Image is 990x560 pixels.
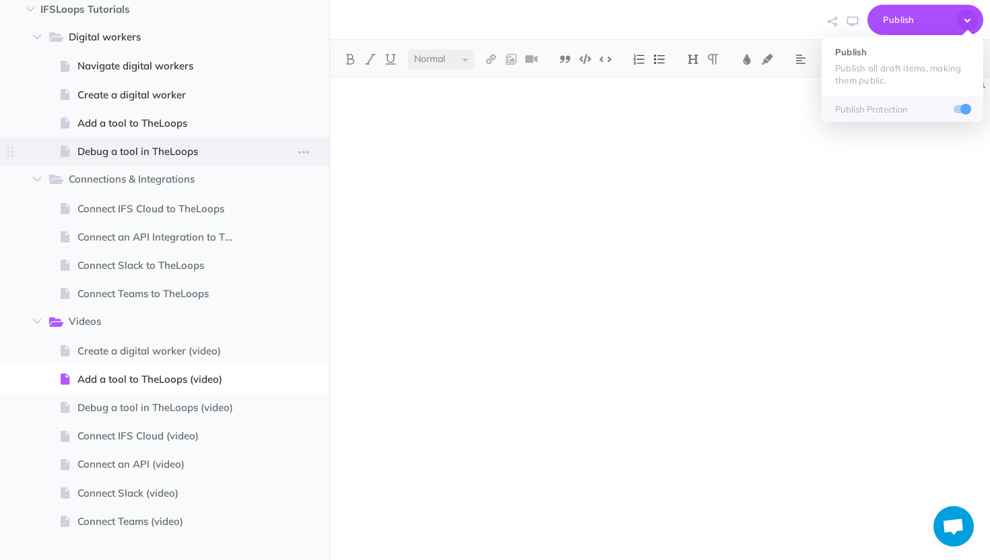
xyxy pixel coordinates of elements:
span: Connect an API (video) [77,456,249,472]
button: Publish Publish all draft items, making them public. [822,37,983,96]
span: Connect Teams (video) [77,514,249,530]
span: Connections & Integrations [69,171,228,189]
img: Link button [485,54,497,65]
img: Ordered list button [633,54,645,65]
img: Text color button [741,54,753,65]
span: IFSLoops Tutorials [40,1,232,18]
p: Publish all draft items, making them public. [835,62,970,86]
img: Add video button [525,54,537,65]
span: Debug a tool in TheLoops [77,144,249,160]
span: Connect Teams to TheLoops [77,286,249,302]
img: Paragraph button [707,54,719,65]
img: Italic button [364,54,376,65]
img: Unordered list button [653,54,665,65]
img: Underline button [385,54,397,65]
img: Bold button [344,54,356,65]
span: Connect an API Integration to TheLoops [77,229,249,245]
span: Connect IFS Cloud to TheLoops [77,201,249,217]
img: Headings dropdown button [687,54,699,65]
button: Publish [867,5,983,35]
span: Connect Slack (video) [77,485,249,501]
span: Add a tool to TheLoops (video) [77,371,249,387]
h4: Publish [835,47,970,57]
img: Blockquote button [559,54,571,65]
span: Navigate digital workers [77,58,249,74]
span: Publish [883,9,950,30]
img: Add image button [505,54,517,65]
span: Create a digital worker [77,87,249,103]
div: Open chat [933,506,974,547]
span: Connect IFS Cloud (video) [77,428,249,444]
span: Digital workers [69,29,228,46]
span: Videos [69,313,228,331]
img: Code block button [579,54,591,64]
span: Debug a tool in TheLoops (video) [77,400,249,416]
span: Add a tool to TheLoops [77,115,249,131]
p: Publish Protection [835,103,970,115]
img: Alignment dropdown menu button [795,54,807,65]
span: Create a digital worker (video) [77,343,249,359]
img: Text background color button [761,54,773,65]
img: Inline code button [599,54,612,64]
span: Connect Slack to TheLoops [77,257,249,274]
